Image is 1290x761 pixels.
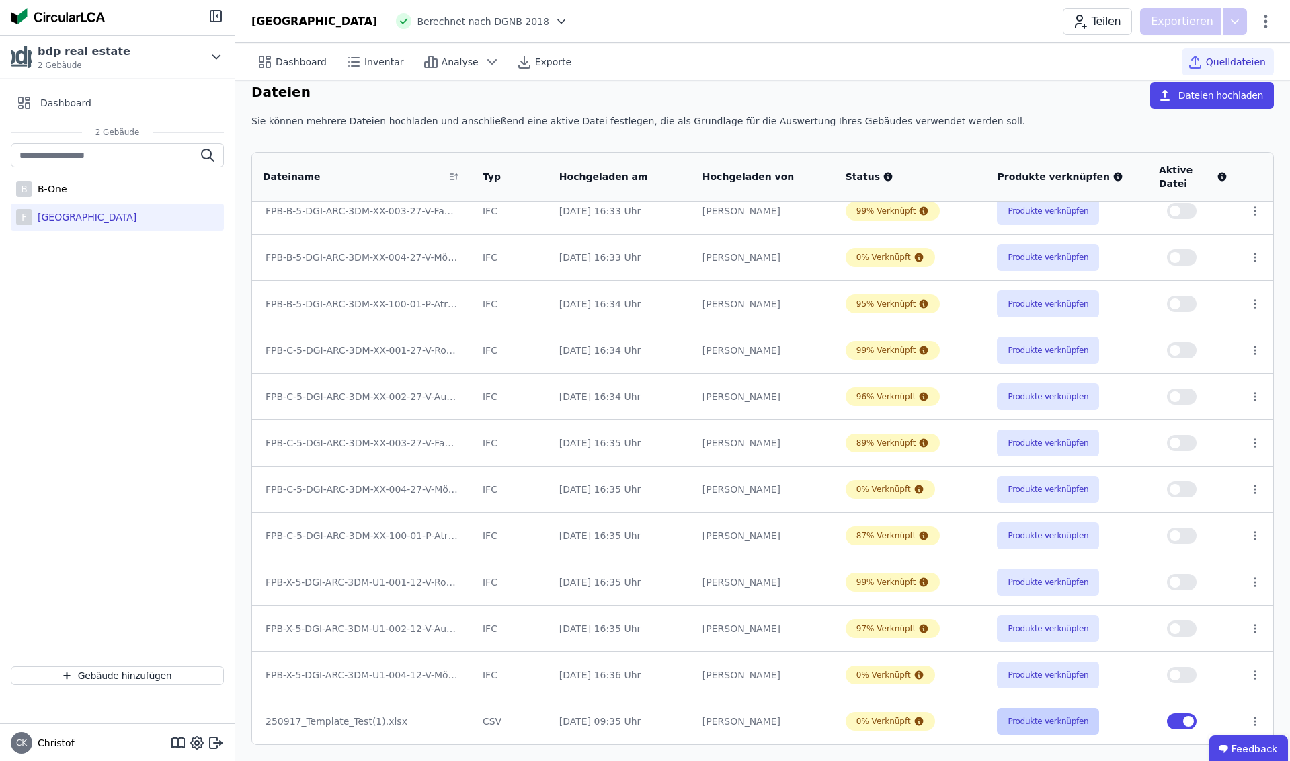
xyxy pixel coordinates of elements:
div: FPB-X-5-DGI-ARC-3DM-U1-004-12-V-Möblierung.ifc [266,668,458,682]
div: [DATE] 16:35 Uhr [559,575,681,589]
button: Produkte verknüpfen [997,569,1099,596]
div: [DATE] 16:34 Uhr [559,297,681,311]
div: 97% Verknüpft [856,623,916,634]
div: FPB-X-5-DGI-ARC-3DM-U1-001-12-V-Rohbau.ifc [266,575,458,589]
div: Aktive Datei [1159,163,1227,190]
div: 99% Verknüpft [856,206,916,216]
div: [PERSON_NAME] [702,297,824,311]
button: Produkte verknüpfen [997,383,1099,410]
div: [DATE] 16:34 Uhr [559,390,681,403]
div: B-One [32,182,67,196]
div: 0% Verknüpft [856,716,911,727]
div: [PERSON_NAME] [702,575,824,589]
button: Produkte verknüpfen [997,290,1099,317]
div: FPB-B-5-DGI-ARC-3DM-XX-100-01-P-Atrium Haus B.ifc [266,297,458,311]
div: [DATE] 16:34 Uhr [559,344,681,357]
div: IFC [483,204,538,218]
div: IFC [483,575,538,589]
div: Dateiname [263,170,444,184]
span: Analyse [442,55,479,69]
button: Produkte verknüpfen [997,244,1099,271]
div: Sie können mehrere Dateien hochladen und anschließend eine aktive Datei festlegen, die als Grundl... [251,114,1274,138]
div: bdp real estate [38,44,130,60]
div: F [16,209,32,225]
div: 96% Verknüpft [856,391,916,402]
div: Produkte verknüpfen [997,170,1137,184]
button: Produkte verknüpfen [997,198,1099,225]
div: [DATE] 16:35 Uhr [559,622,681,635]
button: Produkte verknüpfen [997,615,1099,642]
div: [PERSON_NAME] [702,436,824,450]
div: IFC [483,344,538,357]
div: [DATE] 16:35 Uhr [559,529,681,543]
div: FPB-C-5-DGI-ARC-3DM-XX-002-27-V-Ausbau.ifc [266,390,458,403]
div: IFC [483,668,538,682]
h6: Dateien [251,82,311,104]
div: FPB-C-5-DGI-ARC-3DM-XX-004-27-V-Möblierung.ifc [266,483,458,496]
div: Status [846,170,976,184]
button: Produkte verknüpfen [997,337,1099,364]
div: FPB-B-5-DGI-ARC-3DM-XX-004-27-V-Möblierung.ifc [266,251,458,264]
button: Teilen [1063,8,1132,35]
span: CK [16,739,27,747]
div: [GEOGRAPHIC_DATA] [32,210,136,224]
span: Dashboard [276,55,327,69]
div: [DATE] 16:33 Uhr [559,204,681,218]
div: IFC [483,622,538,635]
div: [PERSON_NAME] [702,344,824,357]
div: [DATE] 16:35 Uhr [559,436,681,450]
span: 2 Gebäude [82,127,153,138]
div: B [16,181,32,197]
div: [DATE] 09:35 Uhr [559,715,681,728]
div: FPB-C-5-DGI-ARC-3DM-XX-001-27-V-Rohbau.ifc [266,344,458,357]
div: IFC [483,436,538,450]
div: [GEOGRAPHIC_DATA] [251,13,377,30]
div: Hochgeladen am [559,170,664,184]
div: IFC [483,390,538,403]
button: Produkte verknüpfen [997,476,1099,503]
div: [PERSON_NAME] [702,668,824,682]
div: [PERSON_NAME] [702,529,824,543]
div: 99% Verknüpft [856,577,916,588]
div: 0% Verknüpft [856,670,911,680]
button: Produkte verknüpfen [997,430,1099,456]
span: Exporte [535,55,571,69]
div: CSV [483,715,538,728]
div: [PERSON_NAME] [702,251,824,264]
div: 87% Verknüpft [856,530,916,541]
span: Dashboard [40,96,91,110]
div: FPB-C-5-DGI-ARC-3DM-XX-003-27-V-Fassade.ifc [266,436,458,450]
p: Exportieren [1151,13,1216,30]
div: [PERSON_NAME] [702,715,824,728]
div: IFC [483,529,538,543]
div: 0% Verknüpft [856,484,911,495]
div: 0% Verknüpft [856,252,911,263]
div: 95% Verknüpft [856,298,916,309]
button: Produkte verknüpfen [997,522,1099,549]
div: 250917_Template_Test(1).xlsx [266,715,458,728]
span: Quelldateien [1206,55,1266,69]
div: FPB-C-5-DGI-ARC-3DM-XX-100-01-P-Atrium Haus C.ifc [266,529,458,543]
div: Hochgeladen von [702,170,807,184]
div: IFC [483,251,538,264]
span: 2 Gebäude [38,60,130,71]
div: [PERSON_NAME] [702,622,824,635]
div: [DATE] 16:36 Uhr [559,668,681,682]
img: bdp real estate [11,46,32,68]
div: IFC [483,297,538,311]
div: 99% Verknüpft [856,345,916,356]
div: [PERSON_NAME] [702,483,824,496]
div: FPB-X-5-DGI-ARC-3DM-U1-002-12-V-Ausbau.ifc [266,622,458,635]
div: Typ [483,170,522,184]
div: 89% Verknüpft [856,438,916,448]
span: Inventar [364,55,404,69]
button: Produkte verknüpfen [997,662,1099,688]
div: FPB-B-5-DGI-ARC-3DM-XX-003-27-V-Fassade.ifc [266,204,458,218]
div: [PERSON_NAME] [702,204,824,218]
span: Berechnet nach DGNB 2018 [417,15,549,28]
span: Christof [32,736,75,750]
div: IFC [483,483,538,496]
button: Gebäude hinzufügen [11,666,224,685]
div: [PERSON_NAME] [702,390,824,403]
div: [DATE] 16:33 Uhr [559,251,681,264]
